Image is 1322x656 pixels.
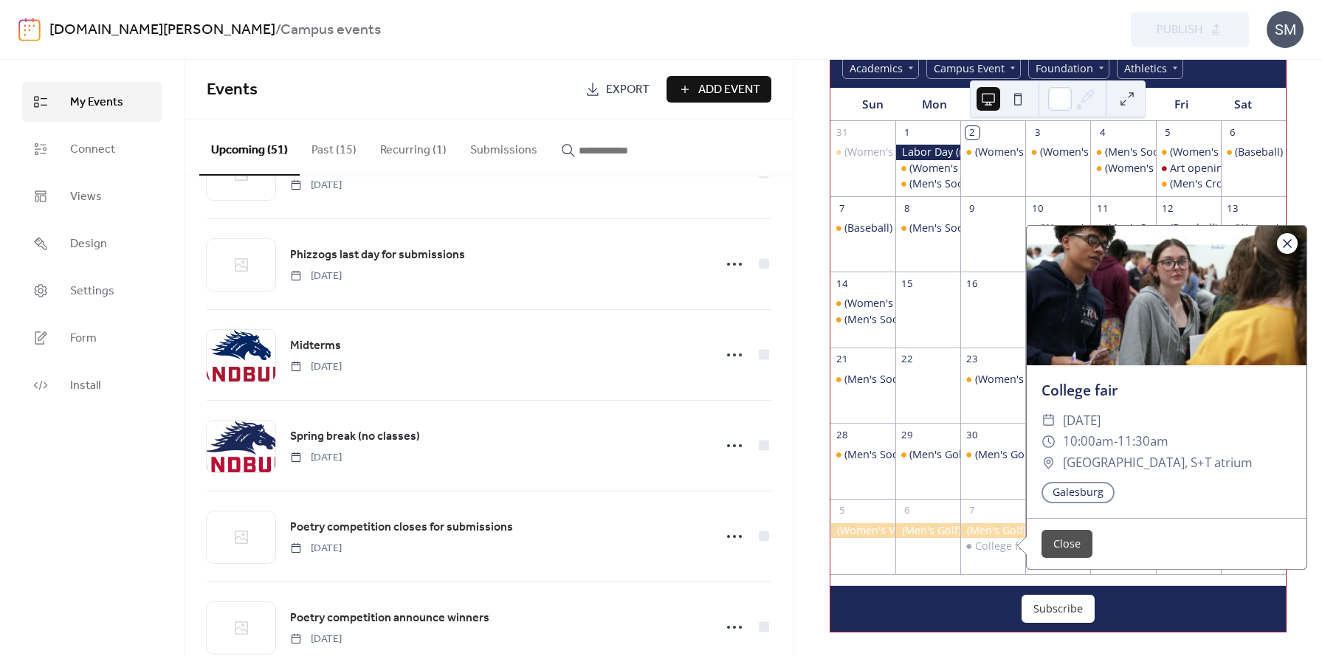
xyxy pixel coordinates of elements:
[1096,126,1109,139] div: 4
[667,76,771,103] button: Add Event
[18,18,41,41] img: logo
[965,201,979,215] div: 9
[909,221,1311,235] div: (Men's Soccer) [PERSON_NAME] College at [PERSON_NAME][GEOGRAPHIC_DATA]
[844,372,1311,387] div: (Men's Soccer) [PERSON_NAME][GEOGRAPHIC_DATA] at [PERSON_NAME][GEOGRAPHIC_DATA]
[975,372,1144,387] div: (Women's Golf) Clash at the Creek
[1156,176,1221,191] div: (Men's Cross Country) Prairie Stars Invite
[280,16,381,44] b: Campus events
[836,504,849,517] div: 5
[290,246,465,265] a: Phizzogs last day for submissions
[901,504,914,517] div: 6
[1042,530,1092,558] button: Close
[895,523,960,538] div: (Men's Golf) Arrowhead Conference Championship (1st round)
[1042,410,1056,432] div: ​
[844,221,1204,235] div: (Baseball) [PERSON_NAME][GEOGRAPHIC_DATA] at [GEOGRAPHIC_DATA]
[290,336,341,356] a: Midterms
[698,81,760,99] span: Add Event
[830,312,895,327] div: (Men's Soccer) Carl Sandburg College at Prairie State College
[290,609,489,628] a: Poetry competition announce winners
[22,82,162,122] a: My Events
[22,318,162,358] a: Form
[901,277,914,291] div: 15
[1090,161,1155,176] div: (Women's Volleyball) Carl Sandburg College at Indian Hills Community College
[22,176,162,216] a: Views
[290,427,420,446] a: Spring break (no classes)
[300,120,368,174] button: Past (15)
[965,277,979,291] div: 16
[290,450,342,466] span: [DATE]
[844,296,1170,311] div: (Women's Golf) Fighting [PERSON_NAME] Invitational (2nd round)
[290,518,513,537] a: Poetry competition closes for submissions
[1030,126,1044,139] div: 3
[290,269,342,284] span: [DATE]
[290,610,489,627] span: Poetry competition announce winners
[22,271,162,311] a: Settings
[70,377,100,395] span: Install
[1090,145,1155,159] div: (Men's Soccer) Kankakee Community College vs. Carl Sandburg College
[836,277,849,291] div: 14
[1096,201,1109,215] div: 11
[844,312,1228,327] div: (Men's Soccer) [PERSON_NAME][GEOGRAPHIC_DATA] at [GEOGRAPHIC_DATA]
[836,201,849,215] div: 7
[70,330,97,348] span: Form
[1090,221,1155,235] div: (Men's Soccer) Carl Sandburg College at Elgin Community College
[290,428,420,446] span: Spring break (no classes)
[830,296,895,311] div: (Women's Golf) Fighting Scot Invitational (2nd round)
[1030,201,1044,215] div: 10
[1063,410,1101,432] span: [DATE]
[901,126,914,139] div: 1
[290,359,342,375] span: [DATE]
[965,89,1027,120] div: Tue
[70,235,107,253] span: Design
[960,372,1025,387] div: (Women's Golf) Clash at the Creek
[901,201,914,215] div: 8
[1151,89,1213,120] div: Fri
[458,120,549,174] button: Submissions
[1025,145,1090,159] div: (Women's Volleyball) Highland Community College - Illinois vs. Carl Sandburg College
[842,89,904,120] div: Sun
[290,246,465,264] span: Phizzogs last day for submissions
[830,221,895,235] div: (Baseball) Carl Sandburg College at Black Hawk College
[368,120,458,174] button: Recurring (1)
[1114,431,1118,452] span: -
[965,428,979,441] div: 30
[275,16,280,44] b: /
[1022,595,1095,623] button: Subscribe
[960,145,1025,159] div: (Women's Volleyball) Triton College vs. Carl Sandburg College
[1161,201,1174,215] div: 12
[975,447,1219,462] div: (Men's Golf) Battle of the [US_STATE] (2nd round)
[830,447,895,462] div: (Men's Soccer) Carl Sandburg College at Triton College
[909,176,1315,191] div: (Men's Soccer) [PERSON_NAME] College vs. [PERSON_NAME][GEOGRAPHIC_DATA]
[836,126,849,139] div: 31
[22,129,162,169] a: Connect
[895,176,960,191] div: (Men's Soccer) Kennedy-King College vs. Carl Sandburg College
[70,141,115,159] span: Connect
[1042,452,1056,474] div: ​
[574,76,661,103] a: Export
[844,447,1228,462] div: (Men's Soccer) [PERSON_NAME][GEOGRAPHIC_DATA] at [GEOGRAPHIC_DATA]
[1212,89,1274,120] div: Sat
[1118,431,1168,452] span: 11:30am
[290,541,342,556] span: [DATE]
[960,539,1025,553] div: College fair
[70,283,114,300] span: Settings
[290,519,513,536] span: Poetry competition closes for submissions
[895,161,960,176] div: (Women's Golf) Augustana Highland Classic (2nd round)
[975,539,1032,553] div: College fair
[909,161,1188,176] div: (Women's Golf) Augustana Highland Classic (2nd round)
[960,447,1025,462] div: (Men's Golf) Battle of the Mississippi (2nd round)
[1221,221,1286,235] div: (Women's Golf) Fighting Scot Invitational (1st round)
[22,365,162,405] a: Install
[1221,145,1286,159] div: (Baseball) Carl Sandburg College at Spoon River College
[606,81,650,99] span: Export
[207,74,258,106] span: Events
[70,94,123,111] span: My Events
[965,353,979,366] div: 23
[49,16,275,44] a: [DOMAIN_NAME][PERSON_NAME]
[290,337,341,355] span: Midterms
[960,523,1025,538] div: (Men's Golf) Arrowhead Conference Championship (2nd round)
[1027,380,1306,401] div: College fair
[844,145,1119,159] div: (Women's Golf) Augustana Highland Classic (1st round)
[1025,221,1090,235] div: (Women's Volleyball) Illinois Valley Community College vs. Carl Sandburg College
